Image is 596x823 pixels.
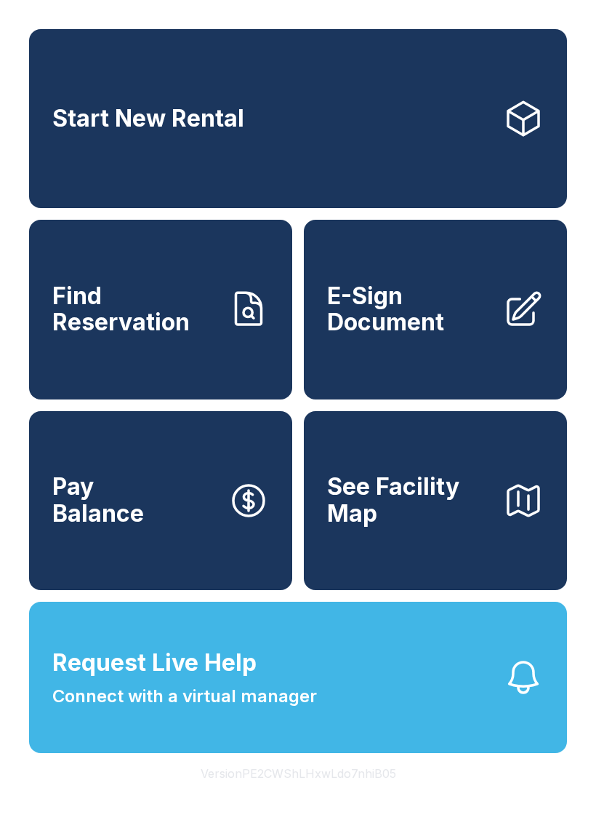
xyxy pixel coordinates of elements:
button: See Facility Map [304,411,567,590]
span: Find Reservation [52,283,217,336]
span: Pay Balance [52,474,144,527]
a: Find Reservation [29,220,292,399]
a: Start New Rental [29,29,567,208]
span: Request Live Help [52,645,257,680]
span: Start New Rental [52,106,244,132]
span: E-Sign Document [327,283,491,336]
span: See Facility Map [327,474,491,527]
span: Connect with a virtual manager [52,683,317,709]
button: Request Live HelpConnect with a virtual manager [29,602,567,753]
button: VersionPE2CWShLHxwLdo7nhiB05 [189,753,408,794]
a: E-Sign Document [304,220,567,399]
a: PayBalance [29,411,292,590]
